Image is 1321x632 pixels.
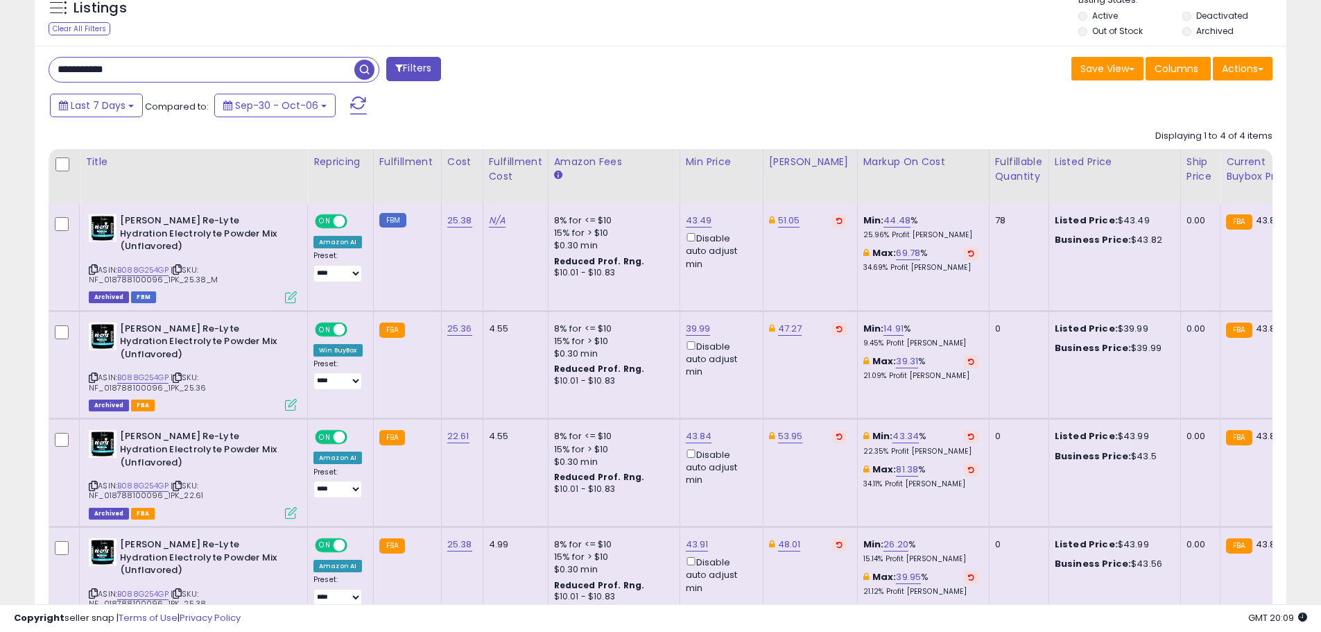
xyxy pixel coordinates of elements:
p: 22.35% Profit [PERSON_NAME] [863,447,978,456]
b: Business Price: [1055,341,1131,355]
b: Reduced Prof. Rng. [554,579,645,591]
span: OFF [345,540,368,552]
span: 43.8 [1256,214,1276,227]
b: Max: [872,246,897,259]
a: 43.84 [686,429,712,443]
span: OFF [345,216,368,228]
div: 0 [995,323,1038,335]
img: 41h5e3CilzL._SL40_.jpg [89,214,116,242]
div: $43.49 [1055,214,1170,227]
div: 0.00 [1186,214,1209,227]
div: Disable auto adjust min [686,339,752,379]
label: Deactivated [1196,10,1248,22]
b: Reduced Prof. Rng. [554,471,645,483]
div: % [863,247,978,273]
span: ON [316,323,334,335]
b: [PERSON_NAME] Re-Lyte Hydration Electrolyte Powder Mix (Unflavored) [120,214,288,257]
div: $0.30 min [554,563,669,576]
div: % [863,430,978,456]
div: 8% for <= $10 [554,214,669,227]
small: FBM [379,213,406,228]
div: ASIN: [89,323,297,410]
a: 22.61 [447,429,469,443]
div: Ship Price [1186,155,1214,184]
div: Cost [447,155,477,169]
div: Preset: [313,251,363,282]
div: % [863,323,978,348]
a: 25.36 [447,322,472,336]
b: Min: [872,429,893,443]
div: Amazon Fees [554,155,674,169]
a: B088G254GP [117,588,169,600]
div: Fulfillment Cost [489,155,542,184]
a: 43.34 [892,429,919,443]
small: FBA [379,430,405,445]
a: B088G254GP [117,264,169,276]
img: 41h5e3CilzL._SL40_.jpg [89,430,116,458]
span: Last 7 Days [71,99,126,112]
a: 43.49 [686,214,712,228]
div: $10.01 - $10.83 [554,375,669,387]
b: Max: [872,355,897,368]
a: 48.01 [778,538,801,552]
div: $39.99 [1055,323,1170,335]
div: $10.01 - $10.83 [554,484,669,495]
span: ON [316,216,334,228]
span: Listings that have been deleted from Seller Central [89,508,129,520]
div: $0.30 min [554,456,669,468]
div: Listed Price [1055,155,1175,169]
div: 15% for > $10 [554,443,669,456]
div: $39.99 [1055,342,1170,355]
div: $10.01 - $10.83 [554,267,669,279]
a: 26.20 [883,538,908,552]
span: ON [316,432,334,443]
span: OFF [345,432,368,443]
a: 44.48 [883,214,910,228]
b: Business Price: [1055,450,1131,463]
b: Business Price: [1055,233,1131,246]
div: 4.55 [489,430,537,443]
span: 43.8 [1256,538,1276,551]
div: [PERSON_NAME] [769,155,852,169]
div: 8% for <= $10 [554,538,669,551]
div: Fulfillable Quantity [995,155,1043,184]
div: Disable auto adjust min [686,447,752,487]
div: Preset: [313,359,363,391]
a: Terms of Use [119,611,178,624]
div: seller snap | | [14,612,241,625]
b: Min: [863,538,884,551]
b: [PERSON_NAME] Re-Lyte Hydration Electrolyte Powder Mix (Unflavored) [120,323,288,365]
div: 8% for <= $10 [554,430,669,443]
button: Sep-30 - Oct-06 [214,94,336,117]
div: Min Price [686,155,757,169]
a: 25.38 [447,214,472,228]
a: 81.38 [896,463,918,477]
small: FBA [379,323,405,338]
p: 21.09% Profit [PERSON_NAME] [863,371,978,381]
p: 34.11% Profit [PERSON_NAME] [863,479,978,489]
a: B088G254GP [117,480,169,492]
label: Active [1092,10,1118,22]
b: Reduced Prof. Rng. [554,255,645,267]
button: Columns [1146,57,1211,80]
small: FBA [1226,430,1252,445]
div: $43.99 [1055,430,1170,443]
span: ON [316,540,334,552]
span: 43.8 [1256,322,1276,335]
span: Listings that have been deleted from Seller Central [89,291,129,303]
span: 2025-10-14 20:09 GMT [1248,611,1307,624]
label: Out of Stock [1092,25,1143,37]
div: Disable auto adjust min [686,554,752,595]
small: FBA [1226,323,1252,338]
small: FBA [379,538,405,554]
div: Markup on Cost [863,155,983,169]
div: % [863,214,978,240]
button: Save View [1071,57,1143,80]
span: FBA [131,508,155,520]
div: % [863,538,978,564]
div: ASIN: [89,430,297,518]
a: Privacy Policy [180,611,241,624]
b: Min: [863,214,884,227]
p: 9.45% Profit [PERSON_NAME] [863,339,978,348]
p: 15.14% Profit [PERSON_NAME] [863,554,978,564]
